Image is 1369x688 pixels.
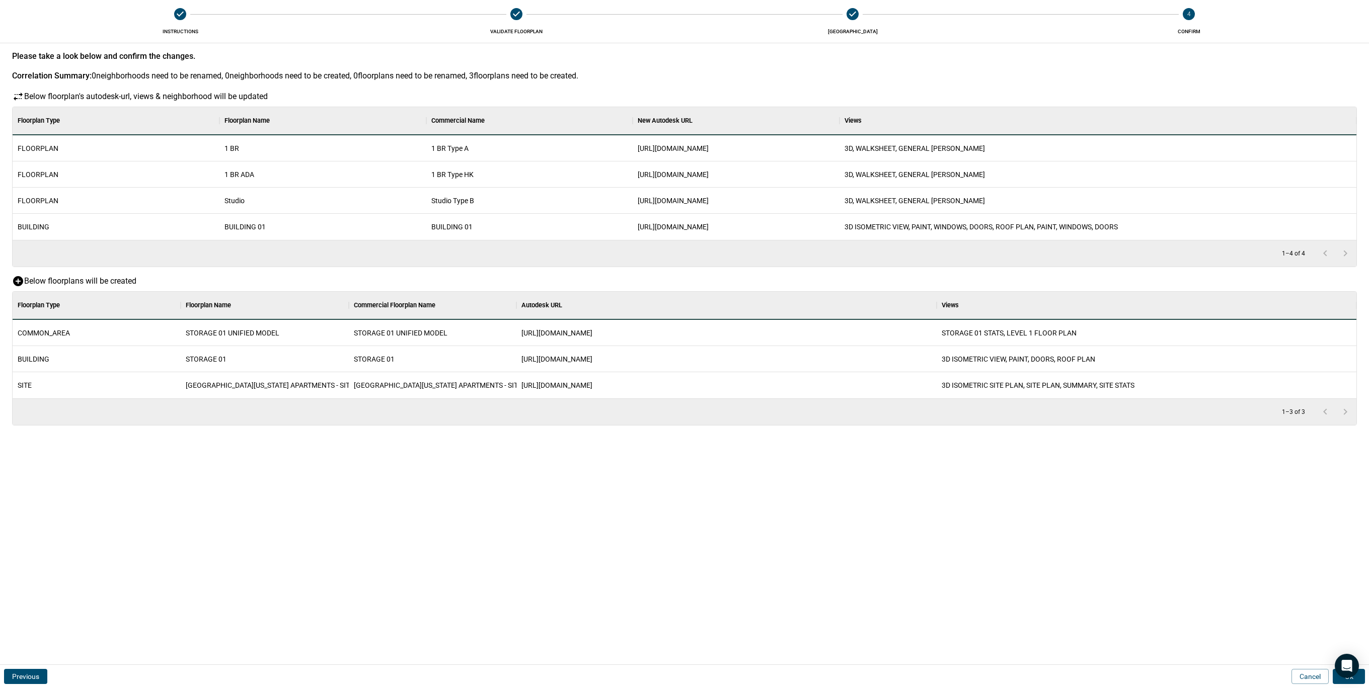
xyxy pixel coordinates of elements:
span: FLOORPLAN [18,143,58,153]
button: Previous [4,669,47,684]
div: Floorplan Type [13,107,219,135]
div: Please take a look below and confirm the changes. [12,51,1357,61]
span: 3D ISOMETRIC VIEW​, PAINT, DOORS, ROOF PLAN [942,354,1095,364]
p: 1–4 of 4 [1282,250,1305,257]
span: 0 neighborhoods need to be renamed, 0 neighborhoods need to be created, 0 floorplans need to be r... [92,71,578,80]
span: 1 BR Type A [431,143,469,153]
div: Floorplan Name [186,291,231,319]
span: [URL][DOMAIN_NAME] [521,354,592,364]
span: FLOORPLAN [18,169,58,180]
div: Correlation Summary: [12,71,92,80]
span: STORAGE 01 UNIFIED MODEL [186,328,279,338]
div: Commercial Floorplan Name [354,291,435,319]
span: 3D, WALKSHEET, GENERAL [PERSON_NAME] [845,169,985,180]
span: COMMON_AREA [18,328,70,338]
div: Floorplan Type [13,291,181,319]
div: Commercial Name [431,107,485,135]
span: BUILDING 01 [224,222,266,232]
div: Autodesk URL [521,291,562,319]
div: Open Intercom Messenger [1335,654,1359,678]
span: STORAGE 01 STATS, LEVEL 1 FLOOR PLAN [942,328,1077,338]
span: [URL][DOMAIN_NAME] [638,169,709,180]
div: Floorplan Name [219,107,426,135]
span: Studio Type B [431,196,474,206]
div: Views [942,291,959,319]
button: Cancel [1291,669,1329,684]
div: Autodesk URL [516,291,936,319]
div: Views [937,291,1356,319]
span: [URL][DOMAIN_NAME] [638,222,709,232]
span: 3D, WALKSHEET, GENERAL [PERSON_NAME] [845,143,985,153]
span: Studio [224,196,245,206]
p: Below floorplan's autodesk-url, views & neighborhood will be updated [24,91,268,103]
span: [URL][DOMAIN_NAME] [521,380,592,390]
span: BUILDING [18,222,49,232]
span: [GEOGRAPHIC_DATA][US_STATE] APARTMENTS - SITE [354,380,522,390]
div: Views [845,107,862,135]
div: Commercial Name [426,107,633,135]
span: 1 BR Type HK [431,169,474,180]
span: Confirm [1025,28,1353,35]
div: Floorplan Name [224,107,270,135]
div: New Autodesk URL [638,107,693,135]
span: [URL][DOMAIN_NAME] [638,143,709,153]
p: 1–3 of 3 [1282,409,1305,415]
span: 3D ISOMETRIC VIEW​, PAINT, WINDOWS, DOORS, ROOF PLAN, PAINT, WINDOWS, DOORS [845,222,1118,232]
div: Floorplan Type [18,107,60,135]
div: New Autodesk URL [633,107,840,135]
span: Validate FLOORPLAN [352,28,680,35]
span: BUILDING 01 [431,222,473,232]
span: 1 BR [224,143,239,153]
div: Commercial Floorplan Name [349,291,517,319]
span: [GEOGRAPHIC_DATA] [689,28,1017,35]
span: Instructions [16,28,344,35]
span: 1 BR ADA [224,169,254,180]
span: BUILDING [18,354,49,364]
span: [GEOGRAPHIC_DATA][US_STATE] APARTMENTS - SITE [186,380,354,390]
span: 3D, WALKSHEET, GENERAL [PERSON_NAME] [845,196,985,206]
div: Floorplan Name [181,291,349,319]
span: 3D ISOMETRIC SITE PLAN​, SITE PLAN, SUMMARY, SITE STATS [942,380,1134,390]
span: SITE [18,380,32,390]
span: FLOORPLAN [18,196,58,206]
button: Ok [1333,669,1365,684]
span: STORAGE 01 [354,354,395,364]
span: STORAGE 01 UNIFIED MODEL [354,328,447,338]
span: [URL][DOMAIN_NAME] [521,328,592,338]
span: [URL][DOMAIN_NAME] [638,196,709,206]
span: STORAGE 01 [186,354,226,364]
p: Below floorplans will be created [24,275,136,287]
text: 4 [1187,11,1191,18]
div: Views [840,107,1356,135]
div: Floorplan Type [18,291,60,319]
